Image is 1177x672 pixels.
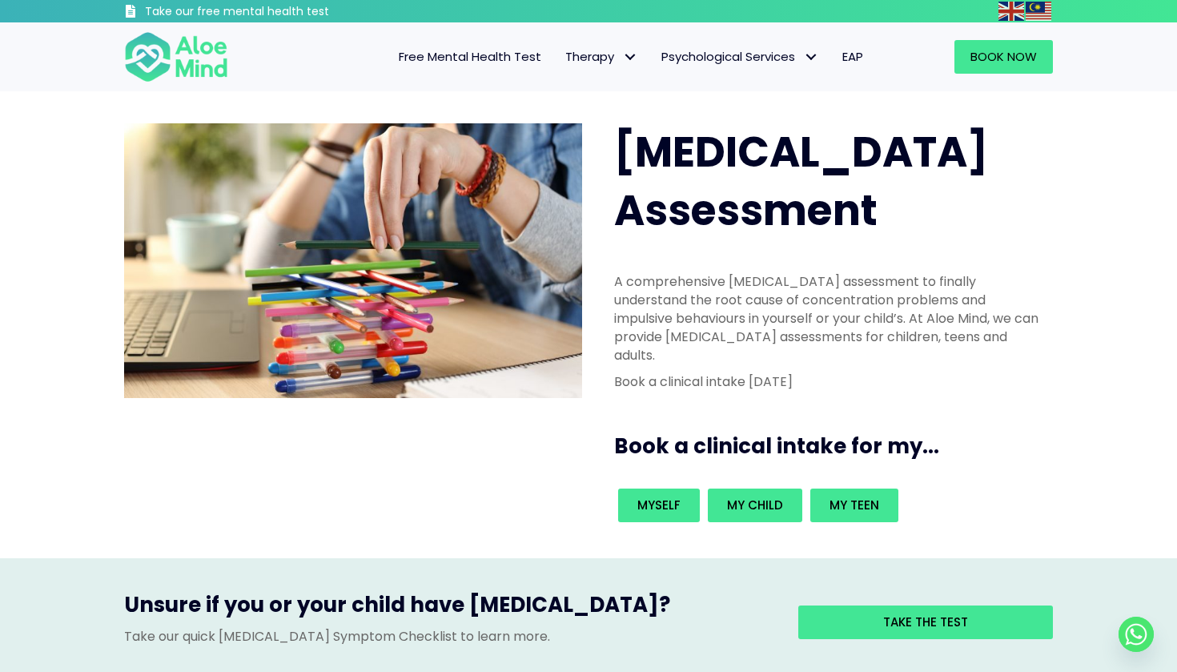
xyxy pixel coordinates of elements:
span: Psychological Services: submenu [799,46,822,69]
span: Free Mental Health Test [399,48,541,65]
img: en [998,2,1024,21]
p: A comprehensive [MEDICAL_DATA] assessment to finally understand the root cause of concentration p... [614,272,1043,365]
a: Free Mental Health Test [387,40,553,74]
a: Book Now [954,40,1053,74]
span: Take the test [883,614,968,630]
img: ADHD photo [124,123,582,398]
span: Psychological Services [661,48,818,65]
a: Myself [618,489,700,522]
span: Therapy: submenu [618,46,641,69]
a: My child [708,489,802,522]
p: Take our quick [MEDICAL_DATA] Symptom Checklist to learn more. [124,627,774,646]
a: English [998,2,1026,20]
img: Aloe mind Logo [124,30,228,83]
a: Psychological ServicesPsychological Services: submenu [649,40,830,74]
a: Malay [1026,2,1053,20]
a: Take the test [798,606,1053,639]
span: Book Now [970,48,1037,65]
h3: Unsure if you or your child have [MEDICAL_DATA]? [124,590,774,627]
img: ms [1026,2,1051,21]
a: Take our free mental health test [124,4,415,22]
span: EAP [842,48,863,65]
h3: Book a clinical intake for my... [614,432,1059,461]
h3: Take our free mental health test [145,4,415,20]
span: My child [727,497,783,513]
div: Book an intake for my... [614,485,1043,526]
a: EAP [830,40,875,74]
a: TherapyTherapy: submenu [553,40,649,74]
span: Therapy [565,48,637,65]
nav: Menu [249,40,875,74]
p: Book a clinical intake [DATE] [614,372,1043,391]
span: My teen [830,497,879,513]
a: Whatsapp [1119,617,1154,652]
a: My teen [810,489,898,522]
span: [MEDICAL_DATA] Assessment [614,123,988,239]
span: Myself [637,497,681,513]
